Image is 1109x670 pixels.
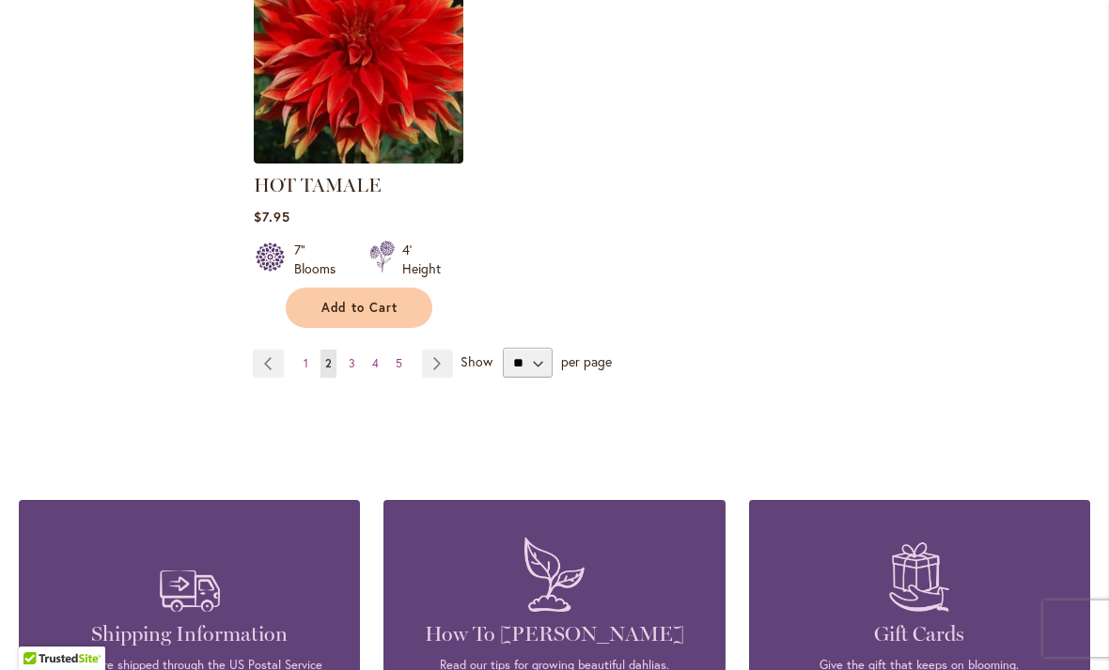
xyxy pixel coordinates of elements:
span: per page [561,352,612,370]
span: 1 [304,356,308,370]
h4: Gift Cards [777,621,1062,647]
div: 7" Blooms [294,241,347,278]
span: 2 [325,356,332,370]
span: 3 [349,356,355,370]
span: 5 [396,356,402,370]
a: Hot Tamale [254,149,463,167]
h4: Shipping Information [47,621,332,647]
div: 4' Height [402,241,441,278]
iframe: Launch Accessibility Center [14,603,67,656]
a: 5 [391,350,407,378]
button: Add to Cart [286,288,432,328]
h4: How To [PERSON_NAME] [412,621,696,647]
a: 3 [344,350,360,378]
span: Add to Cart [321,300,398,316]
a: HOT TAMALE [254,174,381,196]
a: 1 [299,350,313,378]
span: $7.95 [254,208,290,226]
span: Show [461,352,492,370]
span: 4 [372,356,379,370]
a: 4 [367,350,383,378]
